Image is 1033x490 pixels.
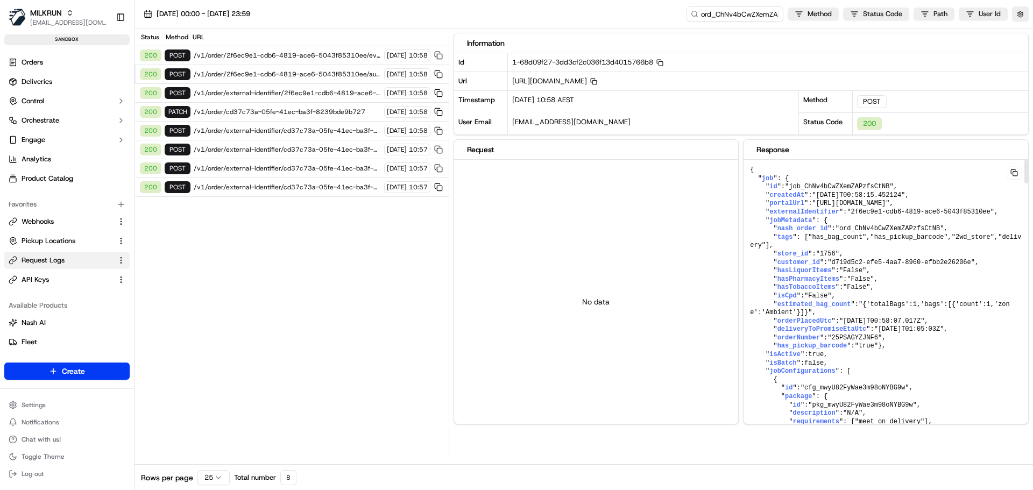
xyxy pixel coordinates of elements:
[467,144,726,155] div: Request
[387,145,407,154] span: [DATE]
[777,225,828,232] span: nash_order_id
[769,217,812,224] span: jobMetadata
[769,191,804,199] span: createdAt
[194,126,381,135] span: /v1/order/external-identifier/cd37c73a-05fe-41ec-ba3f-8239bde9b727
[4,314,130,331] button: Nash AI
[140,125,161,137] div: 200
[812,191,905,199] span: "[DATE]T00:58:15.452124"
[76,266,130,275] a: Powered byPylon
[857,95,887,108] div: POST
[793,401,800,409] span: id
[23,103,42,122] img: 2790269178180_0ac78f153ef27d6c0503_72.jpg
[4,333,130,351] button: Fleet
[165,49,190,61] div: POST
[140,106,161,118] div: 200
[839,267,866,274] span: "False"
[22,116,59,125] span: Orchestrate
[409,145,428,154] span: 10:57
[769,359,796,367] span: isBatch
[11,157,28,174] img: Asif Zaman Khan
[454,72,508,90] div: Url
[4,4,111,30] button: MILKRUNMILKRUN[EMAIL_ADDRESS][DOMAIN_NAME]
[777,325,867,333] span: deliveryToPromiseEtaUtc
[874,325,944,333] span: "[DATE]T01:05:03Z"
[194,70,381,79] span: /v1/order/2f6ec9e1-cdb6-4819-ace6-5043f85310ee/autodispatch
[793,418,839,425] span: requirements
[799,112,853,134] div: Status Code
[409,108,428,116] span: 10:58
[102,240,173,251] span: API Documentation
[9,217,112,226] a: Webhooks
[87,236,177,255] a: 💻API Documentation
[4,232,130,250] button: Pickup Locations
[4,170,130,187] a: Product Catalog
[9,337,125,347] a: Fleet
[785,183,894,190] span: "job_ChNv4bCwZXemZAPzfsCtNB"
[512,117,631,126] span: [EMAIL_ADDRESS][DOMAIN_NAME]
[22,174,73,183] span: Product Catalog
[409,70,428,79] span: 10:58
[22,167,30,176] img: 1736555255976-a54dd68f-1ca7-489b-9aae-adbdc363a1c4
[89,196,93,204] span: •
[799,90,853,112] div: Method
[756,144,1015,155] div: Response
[387,51,407,60] span: [DATE]
[979,9,1001,19] span: User Id
[933,9,947,19] span: Path
[30,18,107,27] button: [EMAIL_ADDRESS][DOMAIN_NAME]
[801,384,909,392] span: "cfg_mwyU82FyWae3m98oNYBG9w"
[777,283,836,291] span: hasTobaccoItems
[387,70,407,79] span: [DATE]
[387,183,407,191] span: [DATE]
[194,89,381,97] span: /v1/order/external-identifier/2f6ec9e1-cdb6-4819-ace6-5043f85310ee
[183,106,196,119] button: Start new chat
[387,89,407,97] span: [DATE]
[843,409,862,417] span: "N/A"
[769,208,839,216] span: externalIdentifier
[6,236,87,255] a: 📗Knowledge Base
[11,186,28,203] img: Balvinder Singh Punie
[30,8,62,18] button: MILKRUN
[33,196,87,204] span: [PERSON_NAME]
[512,58,663,67] span: 1-68d09f27-3dd3cf2c036f13d4015766b8
[750,233,1021,250] span: "delivery"
[194,108,381,116] span: /v1/order/cd37c73a-05fe-41ec-ba3f-8239bde9b727
[467,38,1016,48] div: Information
[777,334,820,342] span: orderNumber
[140,68,161,80] div: 200
[165,181,190,193] div: POST
[22,418,59,427] span: Notifications
[857,117,882,130] div: 200
[165,68,190,80] div: POST
[165,125,190,137] div: POST
[843,283,870,291] span: "False"
[387,108,407,116] span: [DATE]
[762,175,774,182] span: job
[22,217,54,226] span: Webhooks
[836,225,944,232] span: "ord_ChNv4bCwZXemZAPzfsCtNB"
[22,318,46,328] span: Nash AI
[140,162,161,174] div: 200
[22,58,43,67] span: Orders
[22,154,51,164] span: Analytics
[4,449,130,464] button: Toggle Theme
[9,318,125,328] a: Nash AI
[95,196,117,204] span: [DATE]
[22,337,37,347] span: Fleet
[855,418,925,425] span: "meet_on_delivery"
[140,144,161,155] div: 200
[777,292,797,300] span: isCpd
[4,151,130,168] a: Analytics
[4,252,130,269] button: Request Logs
[164,33,189,41] div: Method
[808,401,917,409] span: "pkg_mwyU82FyWae3m98oNYBG9w"
[11,242,19,250] div: 📗
[454,113,508,135] div: User Email
[409,183,428,191] span: 10:57
[22,240,82,251] span: Knowledge Base
[165,144,190,155] div: POST
[914,8,954,20] button: Path
[808,9,832,19] span: Method
[4,363,130,380] button: Create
